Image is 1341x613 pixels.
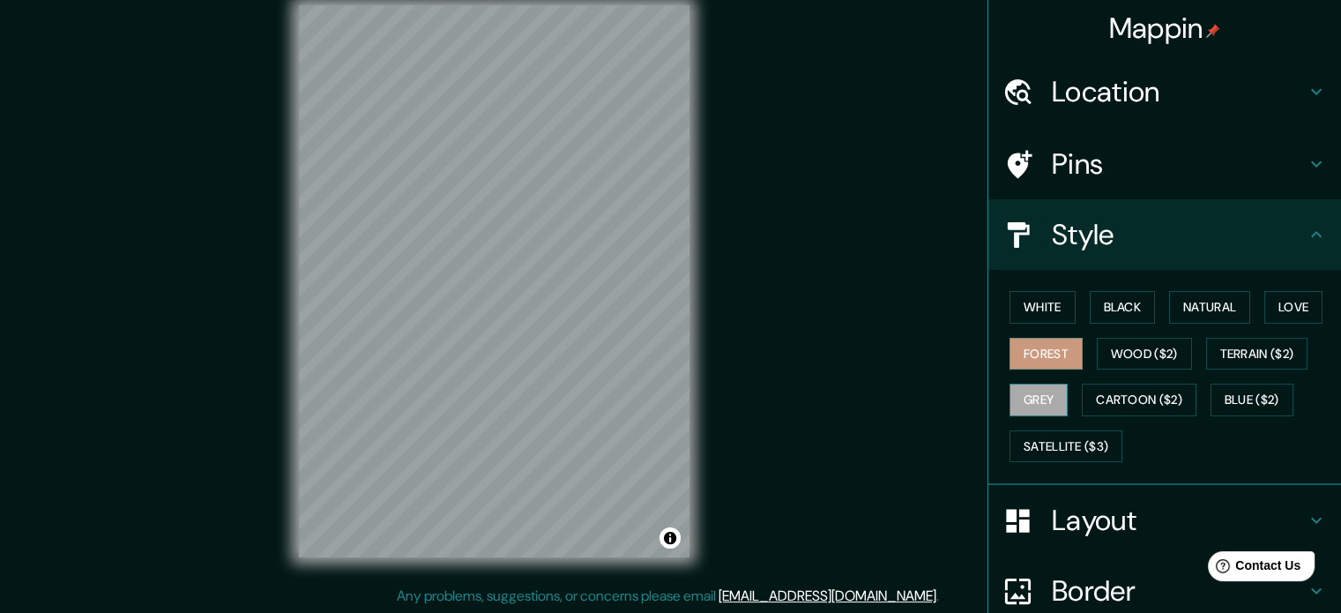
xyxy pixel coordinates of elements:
iframe: Help widget launcher [1184,544,1322,594]
div: . [939,586,942,607]
canvas: Map [299,5,689,557]
div: . [942,586,945,607]
button: Forest [1009,338,1083,370]
button: Toggle attribution [659,527,681,549]
h4: Pins [1052,146,1306,182]
div: Location [988,56,1341,127]
h4: Border [1052,573,1306,609]
button: Black [1090,291,1156,324]
p: Any problems, suggestions, or concerns please email . [397,586,939,607]
button: Grey [1009,384,1068,416]
button: Cartoon ($2) [1082,384,1196,416]
button: Satellite ($3) [1009,430,1122,463]
button: Terrain ($2) [1206,338,1308,370]
button: Blue ($2) [1211,384,1293,416]
button: Wood ($2) [1097,338,1192,370]
h4: Mappin [1109,11,1221,46]
div: Pins [988,129,1341,199]
div: Style [988,199,1341,270]
a: [EMAIL_ADDRESS][DOMAIN_NAME] [719,587,936,605]
button: Natural [1169,291,1250,324]
h4: Location [1052,74,1306,109]
div: Layout [988,485,1341,556]
button: White [1009,291,1076,324]
button: Love [1264,291,1322,324]
h4: Layout [1052,503,1306,538]
img: pin-icon.png [1206,24,1220,38]
h4: Style [1052,217,1306,252]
